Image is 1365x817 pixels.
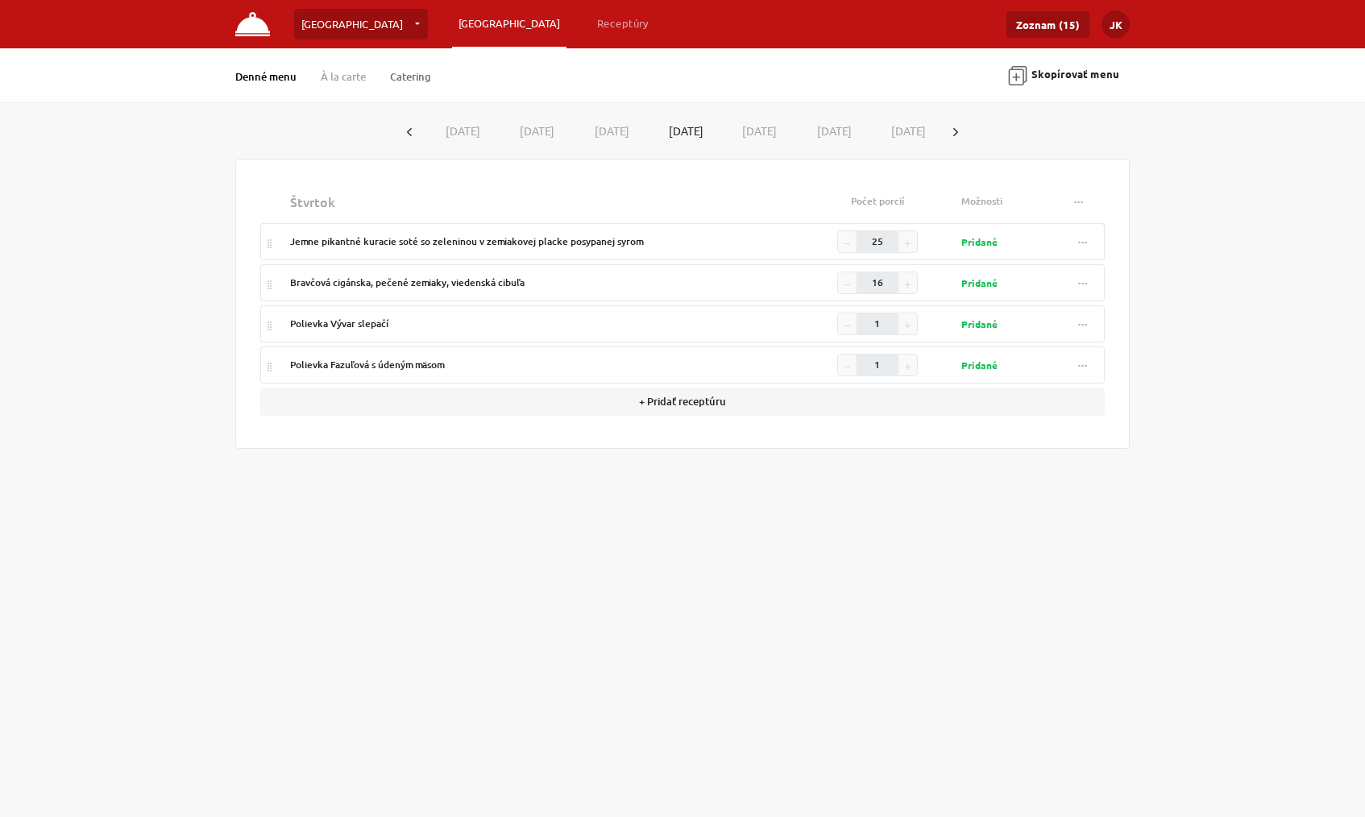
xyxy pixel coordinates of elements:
[591,9,655,38] a: Receptúry
[961,359,998,371] strong: Pridané
[961,235,998,248] strong: Pridané
[961,317,998,330] strong: Pridané
[961,194,1052,209] div: Možnosti
[1068,355,1097,376] button: ...
[452,9,566,38] a: [GEOGRAPHIC_DATA]
[497,116,572,146] button: [DATE]
[235,69,297,84] a: Denné menu
[1078,315,1088,327] span: ...
[1068,313,1097,335] button: ...
[290,276,794,290] div: Bravčová cigánska, pečené zemiaky, viedenská cibuľa
[1058,184,1105,219] th: Actions
[646,117,720,145] button: [DATE]
[260,388,1105,416] button: + Pridať receptúru
[807,194,948,209] div: Počet porcií
[1068,231,1097,253] button: ...
[1102,10,1130,39] button: JK
[571,116,646,146] button: [DATE]
[1068,272,1097,294] button: ...
[290,358,794,372] div: Polievka Fazuľová s údeným mäsom
[719,116,794,146] button: [DATE]
[422,116,497,146] button: [DATE]
[390,69,431,84] a: Catering
[284,184,800,219] th: Name
[794,116,869,146] button: [DATE]
[1078,233,1088,245] span: ...
[260,184,284,219] th: Dragndrop
[235,12,270,36] img: FUDOMA
[1078,356,1088,368] span: ...
[868,116,943,146] button: [DATE]
[1064,191,1093,213] button: ...
[961,276,998,289] strong: Pridané
[1078,274,1088,286] span: ...
[290,317,794,331] div: Polievka Vývar slepačí
[290,234,794,249] div: Jemne pikantné kuracie soté so zeleninou v zemiakovej placke posypanej syrom
[1074,193,1084,205] span: ...
[321,69,366,84] a: À la carte
[998,57,1130,94] button: Skopírovať menu
[294,9,428,39] a: [GEOGRAPHIC_DATA]
[1006,11,1089,38] a: Zoznam (15)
